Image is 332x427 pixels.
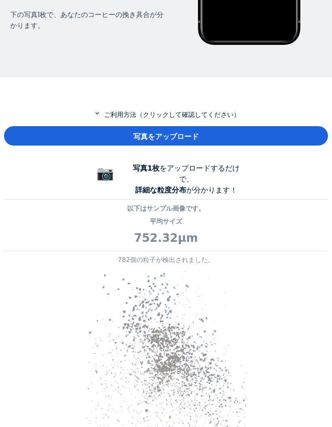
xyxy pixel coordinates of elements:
font: 下の写真1枚で、あなたのコーヒーの挽き具合が分かります。 [10,10,164,30]
font: 以下はサンプル画像です。 [127,205,205,212]
font: が分かります！ [186,186,237,194]
font: 平均サイズ [150,218,182,225]
font: 詳細な粒度分布 [135,186,186,194]
font: 写真1枚 [133,164,160,172]
font: 752.32μm [134,231,198,245]
font: 📷 [96,165,114,181]
font: 写真をアップロード [133,132,199,141]
font: ご利用方法（クリックして確認してください） [104,111,240,118]
mat-icon: expand_more [92,110,102,117]
font: をアップロードするだけで、 [160,164,240,183]
font: 782個の粒子が検出されました。 [118,256,215,264]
